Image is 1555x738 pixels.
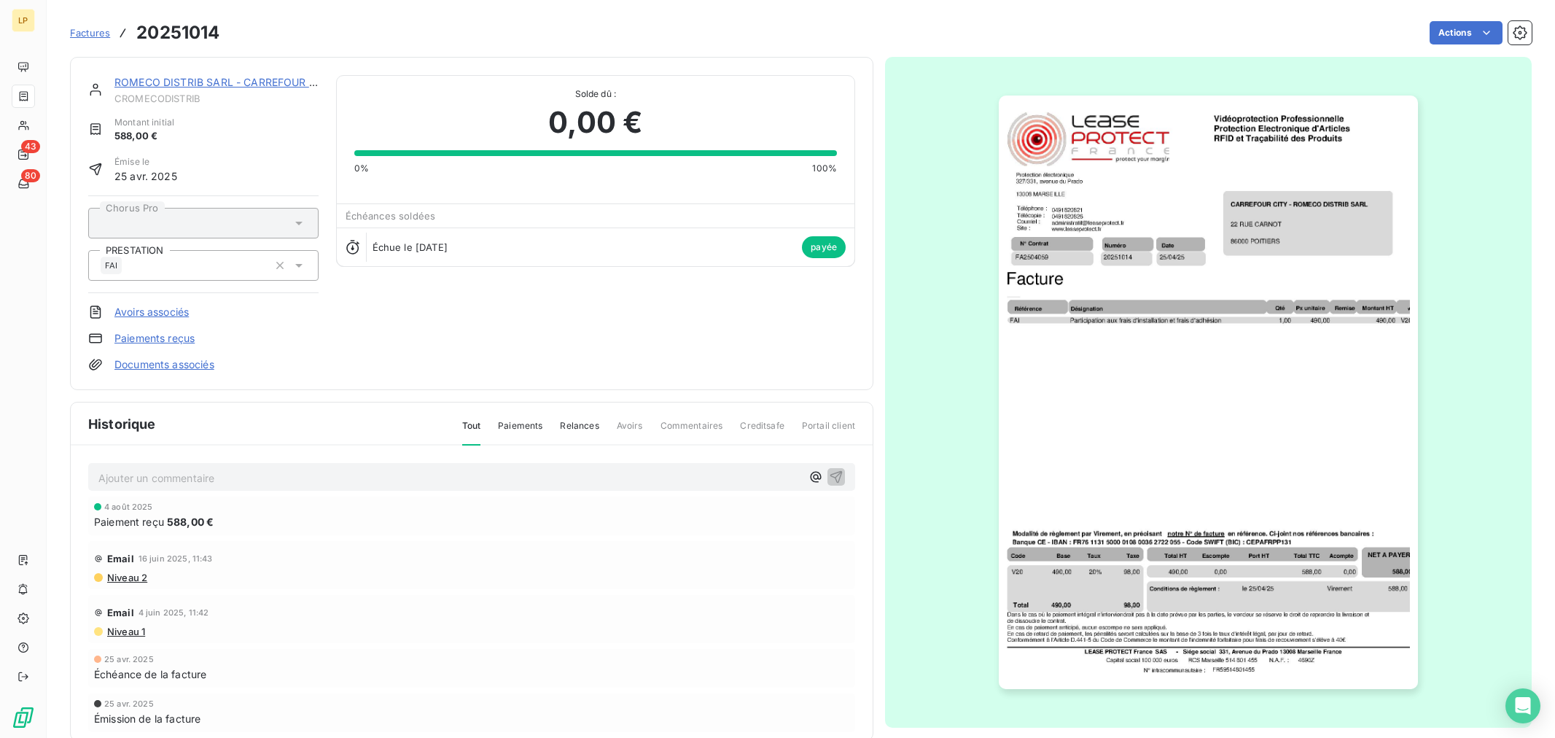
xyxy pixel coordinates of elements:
[354,162,369,175] span: 0%
[1430,21,1503,44] button: Actions
[12,706,35,729] img: Logo LeanPay
[114,168,177,184] span: 25 avr. 2025
[21,169,40,182] span: 80
[114,155,177,168] span: Émise le
[21,140,40,153] span: 43
[114,93,319,104] span: CROMECODISTRIB
[107,553,134,564] span: Email
[560,419,599,444] span: Relances
[167,514,214,529] span: 588,00 €
[106,626,145,637] span: Niveau 1
[462,419,481,446] span: Tout
[104,699,154,708] span: 25 avr. 2025
[88,414,156,434] span: Historique
[346,210,436,222] span: Échéances soldées
[114,76,326,88] a: ROMECO DISTRIB SARL - CARREFOUR CIT
[999,96,1418,689] img: invoice_thumbnail
[70,27,110,39] span: Factures
[373,241,448,253] span: Échue le [DATE]
[354,88,837,101] span: Solde dû :
[812,162,837,175] span: 100%
[104,502,153,511] span: 4 août 2025
[617,419,643,444] span: Avoirs
[114,331,195,346] a: Paiements reçus
[139,608,209,617] span: 4 juin 2025, 11:42
[70,26,110,40] a: Factures
[1505,688,1540,723] div: Open Intercom Messenger
[498,419,542,444] span: Paiements
[114,305,189,319] a: Avoirs associés
[139,554,213,563] span: 16 juin 2025, 11:43
[106,572,147,583] span: Niveau 2
[94,667,206,682] span: Échéance de la facture
[660,419,723,444] span: Commentaires
[740,419,784,444] span: Creditsafe
[114,129,174,144] span: 588,00 €
[114,357,214,372] a: Documents associés
[802,236,846,258] span: payée
[12,9,35,32] div: LP
[114,116,174,129] span: Montant initial
[104,655,154,664] span: 25 avr. 2025
[94,514,164,529] span: Paiement reçu
[136,20,219,46] h3: 20251014
[94,711,200,726] span: Émission de la facture
[802,419,855,444] span: Portail client
[548,101,642,144] span: 0,00 €
[107,607,134,618] span: Email
[105,261,117,270] span: FAI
